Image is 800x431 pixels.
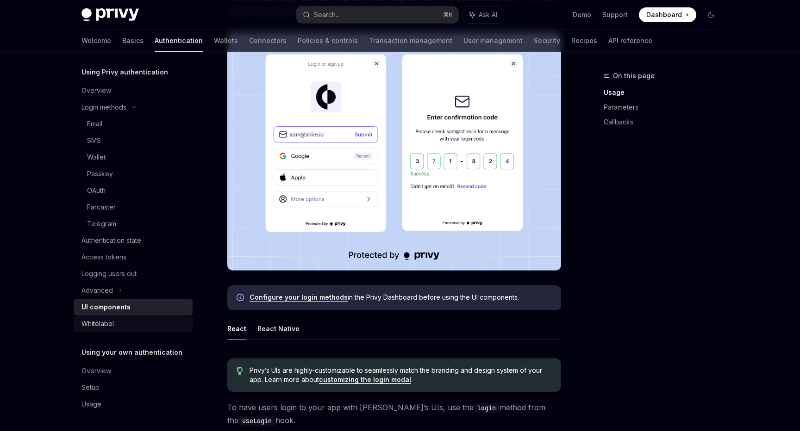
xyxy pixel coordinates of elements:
svg: Tip [237,367,243,375]
a: customizing the login modal [319,376,411,384]
a: Configure your login methods [250,293,348,302]
div: Login methods [81,102,126,113]
div: Authentication state [81,235,141,246]
a: Security [534,30,560,52]
code: login [474,403,500,413]
img: dark logo [81,8,139,21]
div: Access tokens [81,252,126,263]
button: Toggle dark mode [704,7,719,22]
a: User management [463,30,523,52]
a: Setup [74,379,193,396]
span: Ask AI [479,10,497,19]
span: ⌘ K [443,11,453,18]
span: in the Privy Dashboard before using the UI components. [250,293,552,302]
a: Demo [573,10,591,19]
a: Parameters [604,100,726,115]
a: Wallet [74,149,193,166]
a: Recipes [571,30,597,52]
div: Passkey [87,168,113,179]
div: Telegram [87,218,116,229]
a: Telegram [74,215,193,232]
button: React Native [257,318,300,339]
code: useLogin [238,416,275,426]
button: Search...⌘K [296,6,458,23]
a: Policies & controls [298,30,358,52]
a: Authentication [155,30,203,52]
a: Logging users out [74,265,193,282]
a: Wallets [214,30,238,52]
a: Callbacks [604,115,726,129]
a: Dashboard [639,7,696,22]
a: Whitelabel [74,315,193,332]
a: API reference [608,30,652,52]
div: Wallet [87,152,106,163]
a: Usage [604,85,726,100]
img: images/Onboard.png [227,32,561,271]
a: SMS [74,132,193,149]
button: Ask AI [463,6,504,23]
a: OAuth [74,182,193,199]
a: Basics [122,30,144,52]
button: React [227,318,246,339]
a: Email [74,116,193,132]
a: UI components [74,299,193,315]
div: Search... [314,9,340,20]
div: Farcaster [87,202,116,213]
a: Transaction management [369,30,452,52]
a: Passkey [74,166,193,182]
a: Support [602,10,628,19]
div: Overview [81,365,111,376]
div: OAuth [87,185,106,196]
a: Farcaster [74,199,193,215]
a: Overview [74,82,193,99]
span: Privy’s UIs are highly-customizable to seamlessly match the branding and design system of your ap... [250,366,552,384]
div: Whitelabel [81,318,114,329]
a: Overview [74,363,193,379]
a: Usage [74,396,193,413]
span: On this page [613,70,655,81]
h5: Using Privy authentication [81,67,168,78]
div: Email [87,118,102,129]
a: Connectors [249,30,287,52]
svg: Info [237,294,246,303]
div: Logging users out [81,268,137,279]
div: Advanced [81,285,113,296]
div: Setup [81,382,100,393]
div: Overview [81,85,111,96]
h5: Using your own authentication [81,347,182,358]
div: Usage [81,399,101,410]
div: SMS [87,135,101,146]
a: Welcome [81,30,111,52]
span: To have users login to your app with [PERSON_NAME]’s UIs, use the method from the hook. [227,401,561,427]
span: Dashboard [646,10,682,19]
a: Authentication state [74,232,193,249]
a: Access tokens [74,249,193,265]
div: UI components [81,302,131,313]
